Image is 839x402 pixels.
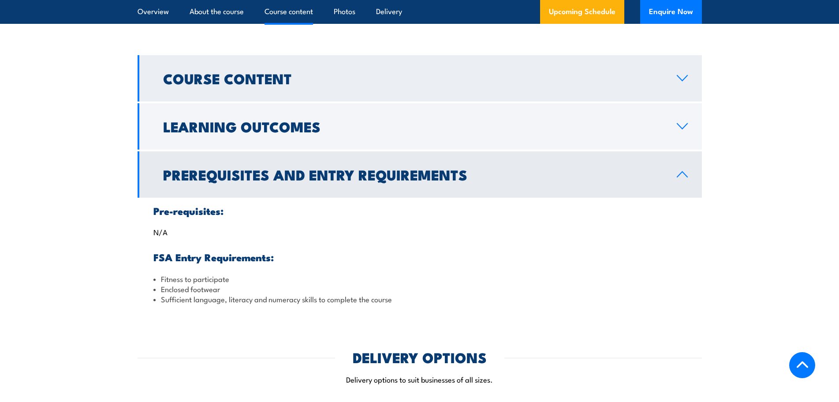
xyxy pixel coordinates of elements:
a: Learning Outcomes [138,103,702,150]
p: Delivery options to suit businesses of all sizes. [138,374,702,384]
li: Fitness to participate [153,274,686,284]
h2: Prerequisites and Entry Requirements [163,168,663,180]
h3: Pre-requisites: [153,206,686,216]
li: Sufficient language, literacy and numeracy skills to complete the course [153,294,686,304]
h2: Learning Outcomes [163,120,663,132]
li: Enclosed footwear [153,284,686,294]
a: Course Content [138,55,702,101]
h2: DELIVERY OPTIONS [353,351,487,363]
h3: FSA Entry Requirements: [153,252,686,262]
p: N/A [153,227,686,236]
h2: Course Content [163,72,663,84]
a: Prerequisites and Entry Requirements [138,151,702,198]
